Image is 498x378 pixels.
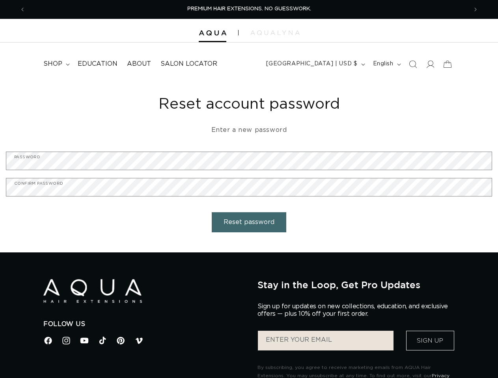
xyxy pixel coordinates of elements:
a: About [122,55,156,73]
span: [GEOGRAPHIC_DATA] | USD $ [266,60,358,68]
a: Salon Locator [156,55,222,73]
summary: Search [404,56,422,73]
h2: Follow Us [43,320,245,328]
span: Salon Locator [160,60,217,68]
img: Aqua Hair Extensions [43,279,142,303]
button: English [368,57,404,72]
span: English [373,60,394,68]
span: Education [78,60,118,68]
img: aqualyna.com [250,30,300,35]
h1: Reset account password [6,95,492,114]
button: Next announcement [467,2,484,17]
a: Education [73,55,122,73]
button: [GEOGRAPHIC_DATA] | USD $ [261,57,368,72]
button: Reset password [212,212,286,232]
button: Sign Up [406,331,454,350]
p: Sign up for updates on new collections, education, and exclusive offers — plus 10% off your first... [257,303,455,318]
span: shop [43,60,62,68]
summary: shop [39,55,73,73]
h2: Stay in the Loop, Get Pro Updates [257,279,455,290]
p: Enter a new password [6,124,492,136]
img: Aqua Hair Extensions [199,30,226,36]
button: Previous announcement [14,2,31,17]
span: About [127,60,151,68]
span: PREMIUM HAIR EXTENSIONS. NO GUESSWORK. [187,6,311,11]
input: ENTER YOUR EMAIL [258,331,394,350]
